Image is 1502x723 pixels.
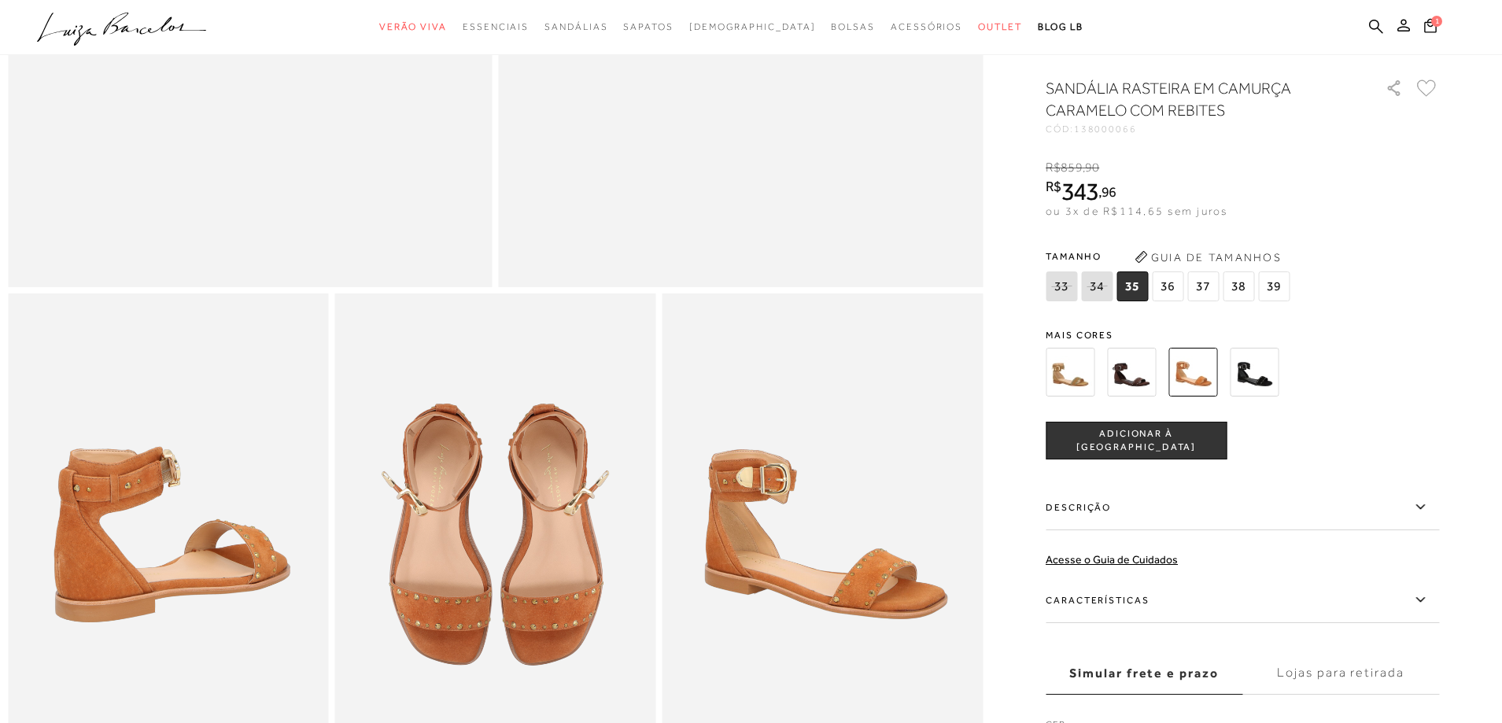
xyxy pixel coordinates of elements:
[891,21,962,32] span: Acessórios
[1061,160,1082,175] span: 859
[623,13,673,42] a: categoryNavScreenReaderText
[1046,77,1341,121] h1: SANDÁLIA RASTEIRA EM CAMURÇA CARAMELO COM REBITES
[623,21,673,32] span: Sapatos
[1419,17,1441,39] button: 1
[463,13,529,42] a: categoryNavScreenReaderText
[1081,271,1113,301] span: 34
[1046,330,1439,340] span: Mais cores
[544,21,607,32] span: Sandálias
[1230,348,1279,397] img: SANDÁLIA RASTEIRA EM CAMURÇA PRETA COM REBITES
[463,21,529,32] span: Essenciais
[1046,205,1227,217] span: ou 3x de R$114,65 sem juros
[1046,271,1077,301] span: 33
[1074,124,1137,135] span: 138000066
[1061,177,1098,205] span: 343
[1083,160,1100,175] i: ,
[831,21,875,32] span: Bolsas
[1046,553,1178,566] a: Acesse o Guia de Cuidados
[1098,185,1116,199] i: ,
[1046,652,1242,695] label: Simular frete e prazo
[1046,422,1227,459] button: ADICIONAR À [GEOGRAPHIC_DATA]
[1431,16,1442,27] span: 1
[1046,426,1226,454] span: ADICIONAR À [GEOGRAPHIC_DATA]
[1085,160,1099,175] span: 90
[1046,348,1094,397] img: SANDÁLIA RASTEIRA EM CAMURÇA BEGE ARGILA COM APLICAÇÃO TURQUESA
[689,21,816,32] span: [DEMOGRAPHIC_DATA]
[1046,124,1360,134] div: CÓD:
[1116,271,1148,301] span: 35
[1102,183,1116,200] span: 96
[978,13,1022,42] a: categoryNavScreenReaderText
[1046,179,1061,194] i: R$
[1046,485,1439,530] label: Descrição
[1168,348,1217,397] img: SANDÁLIA RASTEIRA EM CAMURÇA CARAMELO COM REBITES
[1129,245,1286,270] button: Guia de Tamanhos
[1046,577,1439,623] label: Características
[1152,271,1183,301] span: 36
[1223,271,1254,301] span: 38
[689,13,816,42] a: noSubCategoriesText
[544,13,607,42] a: categoryNavScreenReaderText
[1242,652,1439,695] label: Lojas para retirada
[1038,13,1083,42] a: BLOG LB
[1258,271,1290,301] span: 39
[831,13,875,42] a: categoryNavScreenReaderText
[978,21,1022,32] span: Outlet
[1107,348,1156,397] img: SANDÁLIA RASTEIRA EM CAMURÇA CAFÉ COM APLICAÇÃO
[379,13,447,42] a: categoryNavScreenReaderText
[891,13,962,42] a: categoryNavScreenReaderText
[1038,21,1083,32] span: BLOG LB
[1187,271,1219,301] span: 37
[1046,160,1061,175] i: R$
[379,21,447,32] span: Verão Viva
[1046,245,1293,268] span: Tamanho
